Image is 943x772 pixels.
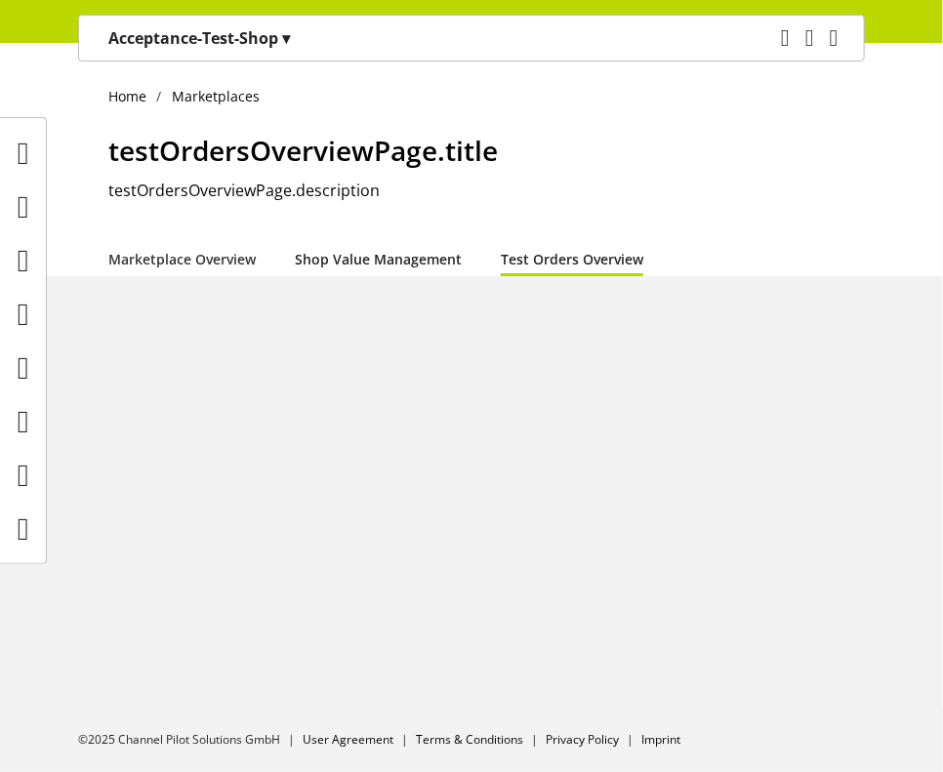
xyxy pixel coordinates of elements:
[303,731,393,748] a: User Agreement
[108,26,290,50] p: Acceptance-Test-Shop
[416,731,523,748] a: Terms & Conditions
[295,249,462,269] a: Shop Value Management
[501,249,643,269] a: Test Orders Overview
[108,249,256,269] a: Marketplace Overview
[108,179,865,202] h2: testOrdersOverviewPage.description
[78,731,303,749] li: ©2025 Channel Pilot Solutions GmbH
[641,731,680,748] a: Imprint
[108,132,498,169] span: testOrdersOverviewPage.title
[546,731,619,748] a: Privacy Policy
[282,27,290,49] span: ▾
[108,86,157,106] a: Home
[78,15,865,61] nav: main navigation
